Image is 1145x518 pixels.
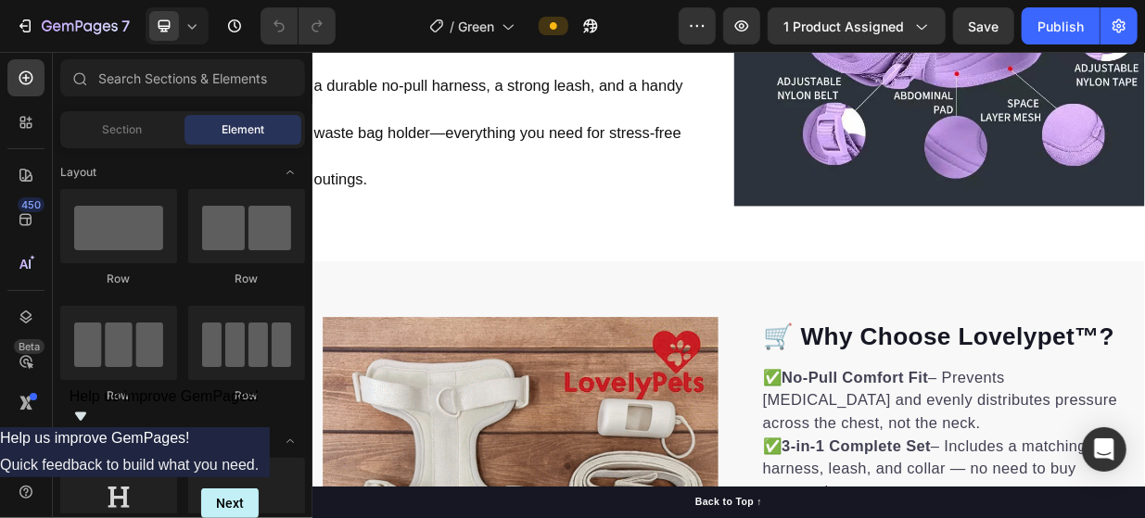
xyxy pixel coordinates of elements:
[969,19,999,34] span: Save
[628,424,823,448] strong: No-Pull Comfort Fit
[188,271,305,287] div: Row
[70,388,260,404] span: Help us improve GemPages!
[600,358,1099,404] h2: 🛒 Why Choose Lovelypet™?
[188,387,305,404] div: Row
[275,158,305,187] span: Toggle open
[70,388,260,427] button: Show survey - Help us improve GemPages!
[1022,7,1100,44] button: Publish
[14,339,45,354] div: Beta
[18,197,45,212] div: 450
[783,17,904,36] span: 1 product assigned
[312,52,1145,518] iframe: Design area
[1037,17,1084,36] div: Publish
[60,271,177,287] div: Row
[275,426,305,456] span: Toggle open
[768,7,946,44] button: 1 product assigned
[458,17,494,36] span: Green
[121,15,130,37] p: 7
[60,387,177,404] div: Row
[60,164,96,181] span: Layout
[60,59,305,96] input: Search Sections & Elements
[103,121,143,138] span: Section
[261,7,336,44] div: Undo/Redo
[1082,427,1126,472] div: Open Intercom Messenger
[7,7,138,44] button: 7
[450,17,454,36] span: /
[953,7,1014,44] button: Save
[222,121,264,138] span: Element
